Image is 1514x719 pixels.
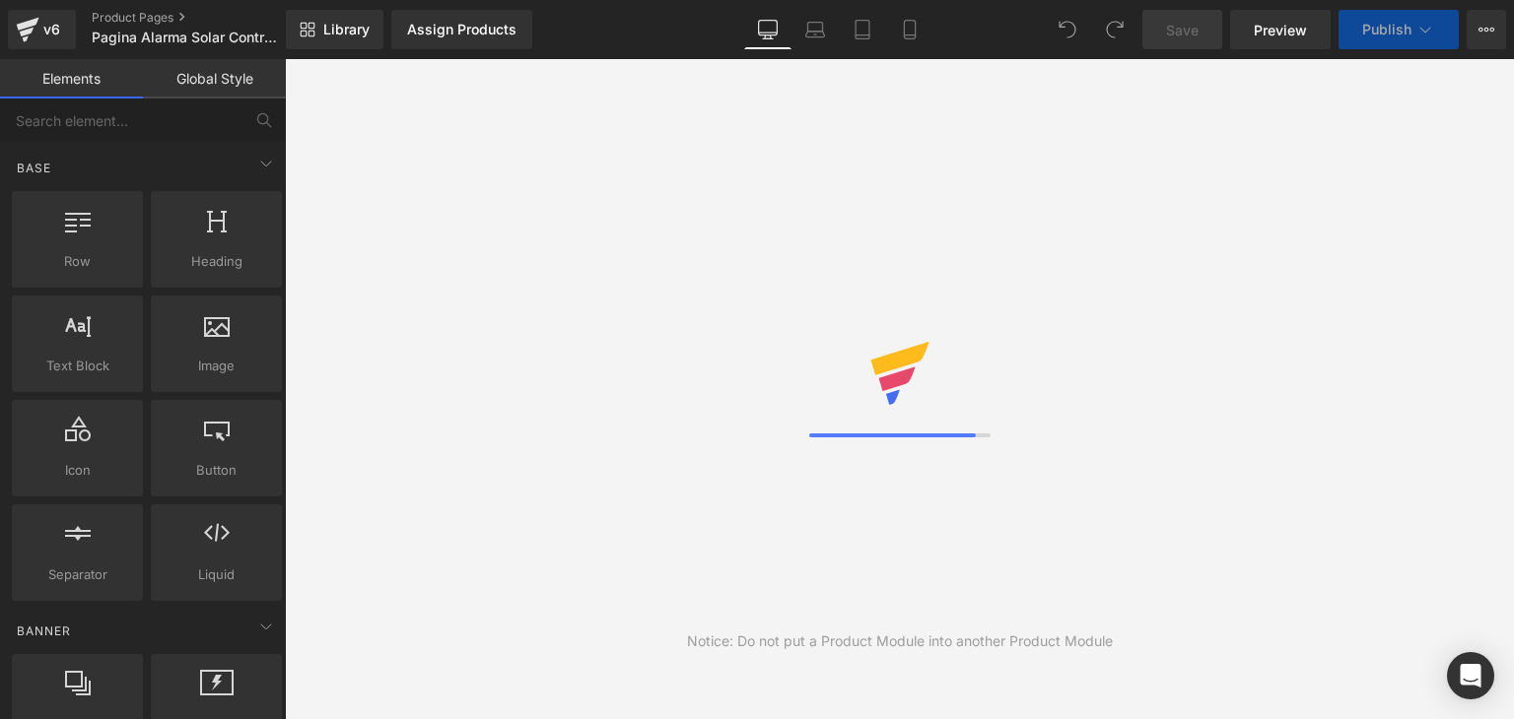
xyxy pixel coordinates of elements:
div: Assign Products [407,22,516,37]
span: Base [15,159,53,177]
div: v6 [39,17,64,42]
span: Image [157,356,276,376]
span: Publish [1362,22,1411,37]
button: More [1467,10,1506,49]
span: Button [157,460,276,481]
button: Undo [1048,10,1087,49]
a: New Library [286,10,383,49]
button: Publish [1339,10,1459,49]
button: Redo [1095,10,1135,49]
span: Preview [1254,20,1307,40]
a: v6 [8,10,76,49]
div: Notice: Do not put a Product Module into another Product Module [687,630,1113,652]
div: Open Intercom Messenger [1447,652,1494,699]
a: Tablet [839,10,886,49]
span: Pagina Alarma Solar Control - [DATE] 14:18:34 [92,30,281,45]
span: Banner [15,621,73,640]
a: Desktop [744,10,791,49]
span: Row [18,251,137,272]
span: Heading [157,251,276,272]
span: Library [323,21,370,38]
a: Mobile [886,10,933,49]
a: Product Pages [92,10,318,26]
a: Preview [1230,10,1331,49]
span: Text Block [18,356,137,376]
span: Icon [18,460,137,481]
a: Laptop [791,10,839,49]
span: Liquid [157,564,276,585]
a: Global Style [143,59,286,98]
span: Separator [18,564,137,585]
span: Save [1166,20,1199,40]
